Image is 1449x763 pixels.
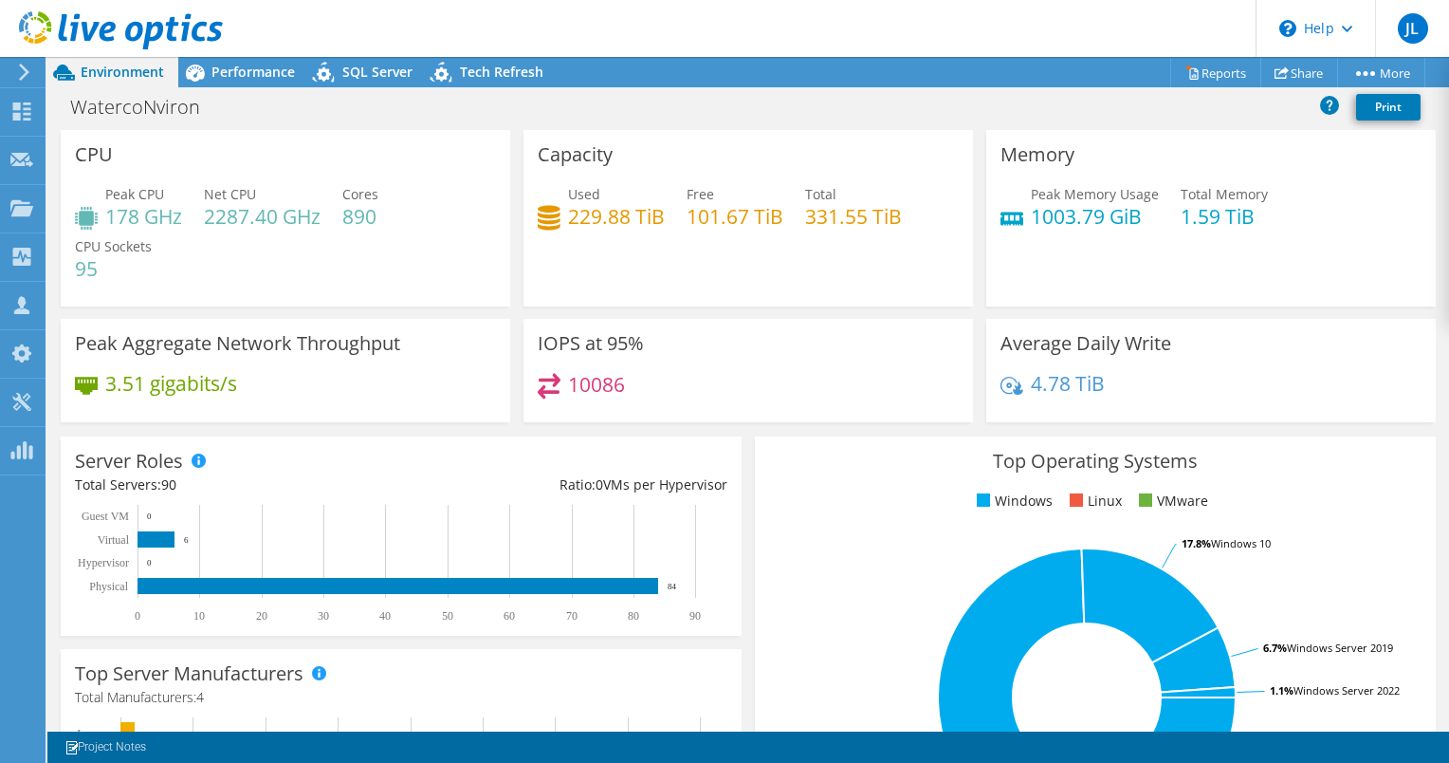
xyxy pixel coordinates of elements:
[1065,491,1122,512] li: Linux
[1134,491,1208,512] li: VMware
[147,512,152,521] text: 0
[82,510,129,523] text: Guest VM
[75,333,400,354] h3: Peak Aggregate Network Throughput
[1279,20,1296,37] svg: \n
[144,729,150,740] text: 2
[1211,536,1271,550] tspan: Windows 10
[135,609,140,623] text: 0
[1031,206,1159,227] h4: 1003.79 GiB
[1263,641,1287,655] tspan: 6.7%
[1182,536,1211,550] tspan: 17.8%
[668,582,677,591] text: 84
[538,144,613,165] h3: Capacity
[318,609,329,623] text: 30
[1000,333,1171,354] h3: Average Daily Write
[77,727,112,740] text: Lenovo
[538,333,644,354] h3: IOPS at 95%
[566,609,578,623] text: 70
[442,609,453,623] text: 50
[75,237,152,255] span: CPU Sockets
[62,97,229,118] h1: WatercoNviron
[211,63,295,81] span: Performance
[196,688,204,706] span: 4
[193,609,205,623] text: 10
[1170,58,1261,87] a: Reports
[504,609,515,623] text: 60
[1000,144,1074,165] h3: Memory
[568,374,625,395] h4: 10086
[568,185,600,203] span: Used
[78,556,129,569] text: Hypervisor
[161,475,176,493] span: 90
[1260,58,1338,87] a: Share
[805,185,836,203] span: Total
[75,687,727,708] h4: Total Manufacturers:
[75,144,113,165] h3: CPU
[769,451,1421,472] h3: Top Operating Systems
[1270,683,1293,698] tspan: 1.1%
[51,735,159,759] a: Project Notes
[628,609,639,623] text: 80
[342,185,378,203] span: Cores
[105,206,182,227] h4: 178 GHz
[1181,185,1268,203] span: Total Memory
[342,206,378,227] h4: 890
[1293,683,1400,698] tspan: Windows Server 2022
[568,206,665,227] h4: 229.88 TiB
[379,609,391,623] text: 40
[184,535,189,545] text: 6
[89,580,128,593] text: Physical
[204,185,256,203] span: Net CPU
[75,258,152,279] h4: 95
[460,63,543,81] span: Tech Refresh
[972,491,1053,512] li: Windows
[401,475,727,495] div: Ratio: VMs per Hypervisor
[1181,206,1268,227] h4: 1.59 TiB
[1356,94,1421,121] a: Print
[687,206,783,227] h4: 101.67 TiB
[105,373,237,394] h4: 3.51 gigabits/s
[1398,13,1428,44] span: JL
[342,63,413,81] span: SQL Server
[81,63,164,81] span: Environment
[1337,58,1425,87] a: More
[204,206,321,227] h4: 2287.40 GHz
[596,475,603,493] span: 0
[256,609,267,623] text: 20
[1031,373,1105,394] h4: 4.78 TiB
[687,185,714,203] span: Free
[98,533,130,547] text: Virtual
[105,185,164,203] span: Peak CPU
[75,663,303,684] h3: Top Server Manufacturers
[147,558,152,568] text: 0
[75,451,183,472] h3: Server Roles
[689,609,701,623] text: 90
[1287,641,1393,655] tspan: Windows Server 2019
[1031,185,1159,203] span: Peak Memory Usage
[805,206,902,227] h4: 331.55 TiB
[75,475,401,495] div: Total Servers:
